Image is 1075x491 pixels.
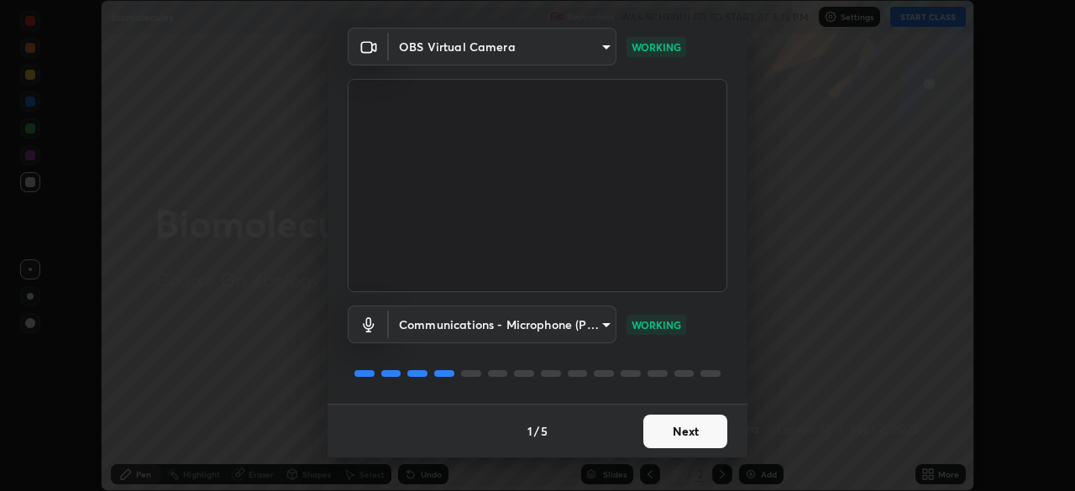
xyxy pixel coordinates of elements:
div: OBS Virtual Camera [389,28,616,65]
button: Next [643,415,727,448]
h4: / [534,422,539,440]
p: WORKING [632,39,681,55]
p: WORKING [632,317,681,332]
div: OBS Virtual Camera [389,306,616,343]
h4: 5 [541,422,548,440]
h4: 1 [527,422,532,440]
